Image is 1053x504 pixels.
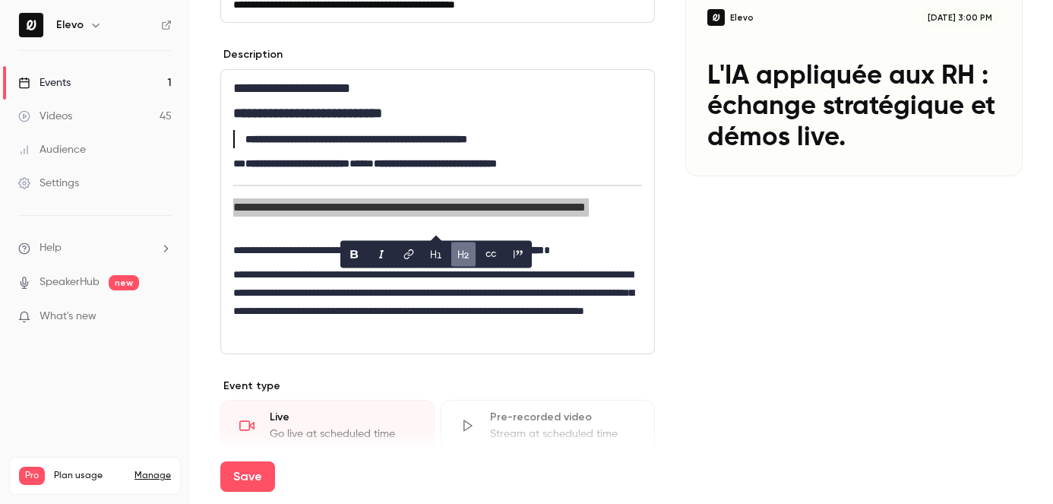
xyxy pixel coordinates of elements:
[18,240,172,256] li: help-dropdown-opener
[220,400,435,452] div: LiveGo live at scheduled time
[221,70,654,353] div: editor
[490,410,636,425] div: Pre-recorded video
[19,13,43,37] img: Elevo
[220,461,275,492] button: Save
[220,69,655,354] section: description
[220,379,655,394] p: Event type
[18,142,86,157] div: Audience
[18,75,71,90] div: Events
[441,400,655,452] div: Pre-recorded videoStream at scheduled time
[109,275,139,290] span: new
[134,470,171,482] a: Manage
[40,274,100,290] a: SpeakerHub
[220,47,283,62] label: Description
[54,470,125,482] span: Plan usage
[506,242,530,267] button: blockquote
[19,467,45,485] span: Pro
[40,309,96,325] span: What's new
[397,242,421,267] button: link
[18,176,79,191] div: Settings
[56,17,84,33] h6: Elevo
[40,240,62,256] span: Help
[342,242,366,267] button: bold
[270,426,416,442] div: Go live at scheduled time
[18,109,72,124] div: Videos
[490,426,636,442] div: Stream at scheduled time
[153,310,172,324] iframe: Noticeable Trigger
[369,242,394,267] button: italic
[270,410,416,425] div: Live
